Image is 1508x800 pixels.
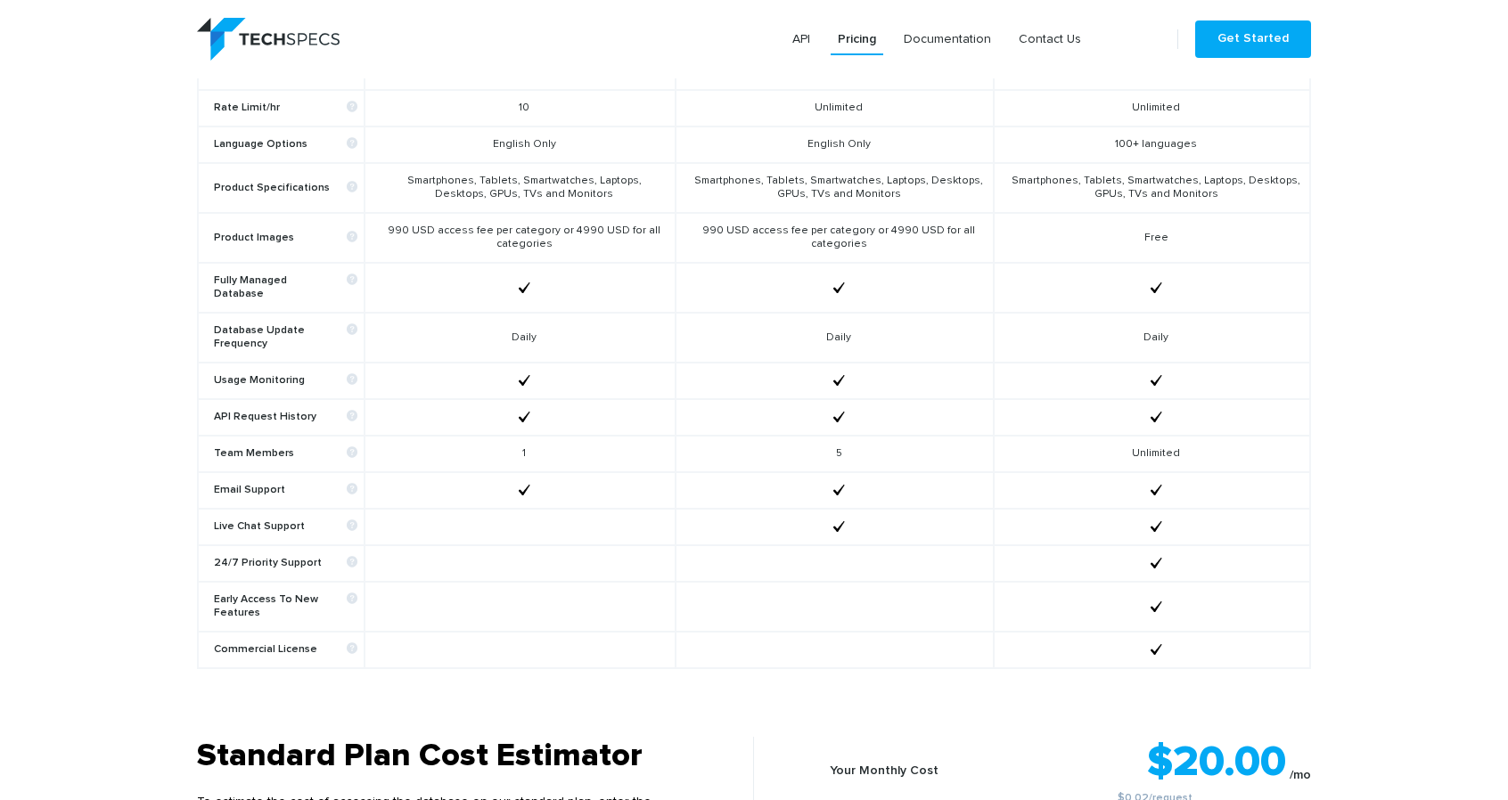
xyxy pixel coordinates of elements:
[676,127,994,163] td: English Only
[214,102,357,115] b: Rate Limit/hr
[676,213,994,263] td: 990 USD access fee per category or 4990 USD for all categories
[994,436,1310,472] td: Unlimited
[214,324,357,351] b: Database Update Frequency
[214,520,357,534] b: Live Chat Support
[214,557,357,570] b: 24/7 Priority Support
[365,313,675,363] td: Daily
[365,436,675,472] td: 1
[785,23,817,55] a: API
[365,213,675,263] td: 990 USD access fee per category or 4990 USD for all categories
[214,484,357,497] b: Email Support
[676,313,994,363] td: Daily
[994,90,1310,127] td: Unlimited
[897,23,998,55] a: Documentation
[1147,741,1286,784] strong: $20.00
[994,163,1310,213] td: Smartphones, Tablets, Smartwatches, Laptops, Desktops, GPUs, TVs and Monitors
[1290,769,1311,781] sub: /mo
[197,18,340,61] img: logo
[830,764,938,777] b: Your Monthly Cost
[676,90,994,127] td: Unlimited
[214,643,357,657] b: Commercial License
[214,593,357,620] b: Early Access To New Features
[214,274,357,301] b: Fully Managed Database
[676,436,994,472] td: 5
[214,138,357,151] b: Language Options
[1012,23,1088,55] a: Contact Us
[1195,20,1311,58] a: Get Started
[214,447,357,461] b: Team Members
[994,213,1310,263] td: Free
[994,127,1310,163] td: 100+ languages
[365,163,675,213] td: Smartphones, Tablets, Smartwatches, Laptops, Desktops, GPUs, TVs and Monitors
[214,374,357,388] b: Usage Monitoring
[214,411,357,424] b: API Request History
[994,313,1310,363] td: Daily
[831,23,883,55] a: Pricing
[197,737,677,776] h3: Standard Plan Cost Estimator
[365,127,675,163] td: English Only
[676,163,994,213] td: Smartphones, Tablets, Smartwatches, Laptops, Desktops, GPUs, TVs and Monitors
[365,90,675,127] td: 10
[214,182,357,195] b: Product Specifications
[214,232,357,245] b: Product Images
